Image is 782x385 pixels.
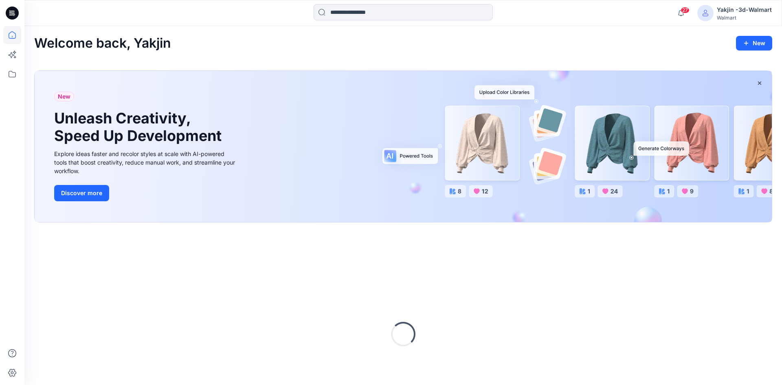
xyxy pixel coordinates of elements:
div: Walmart [717,15,772,21]
button: New [736,36,772,51]
a: Discover more [54,185,237,201]
button: Discover more [54,185,109,201]
svg: avatar [702,10,709,16]
h2: Welcome back, Yakjin [34,36,171,51]
div: Explore ideas faster and recolor styles at scale with AI-powered tools that boost creativity, red... [54,150,237,175]
div: Yakjin -3d-Walmart [717,5,772,15]
h1: Unleash Creativity, Speed Up Development [54,110,225,145]
span: 27 [681,7,690,13]
span: New [58,92,70,101]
